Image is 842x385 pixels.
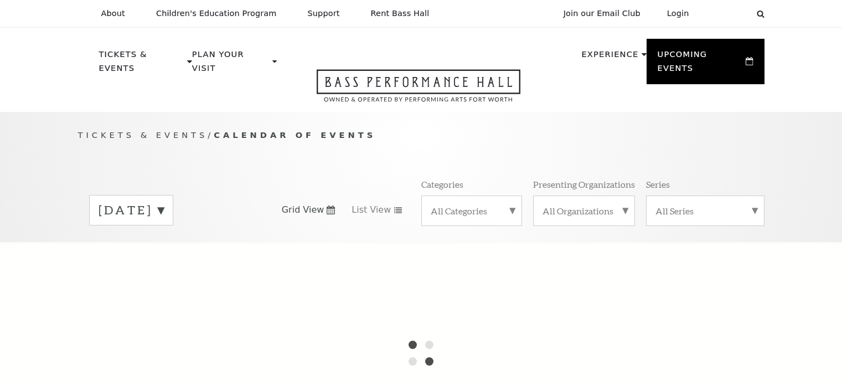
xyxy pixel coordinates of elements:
span: Tickets & Events [78,130,208,140]
p: Support [308,9,340,18]
p: / [78,129,764,142]
p: Categories [421,178,463,190]
select: Select: [707,8,746,19]
span: Grid View [282,204,324,216]
p: Children's Education Program [156,9,277,18]
p: Presenting Organizations [533,178,635,190]
p: Series [646,178,670,190]
p: About [101,9,125,18]
span: Calendar of Events [214,130,376,140]
label: All Organizations [543,205,626,217]
p: Upcoming Events [658,48,743,81]
p: Tickets & Events [99,48,185,81]
p: Rent Bass Hall [371,9,430,18]
label: All Series [655,205,755,217]
span: List View [352,204,391,216]
label: All Categories [431,205,513,217]
p: Experience [581,48,638,68]
p: Plan Your Visit [192,48,270,81]
label: [DATE] [99,202,164,219]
